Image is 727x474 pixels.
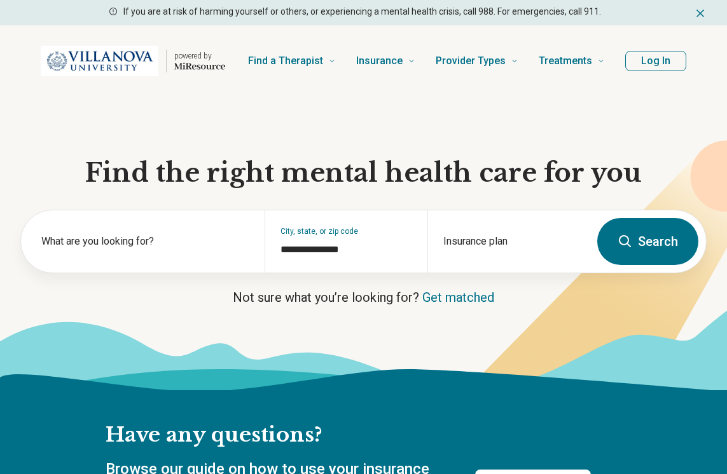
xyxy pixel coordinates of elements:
span: Provider Types [436,52,506,70]
h2: Have any questions? [106,422,591,449]
h1: Find the right mental health care for you [20,156,707,189]
a: Home page [41,41,225,81]
a: Find a Therapist [248,36,336,86]
span: Insurance [356,52,403,70]
p: Not sure what you’re looking for? [20,288,707,306]
p: powered by [174,51,225,61]
span: Find a Therapist [248,52,323,70]
button: Log In [625,51,686,71]
a: Insurance [356,36,415,86]
button: Dismiss [694,5,707,20]
p: If you are at risk of harming yourself or others, or experiencing a mental health crisis, call 98... [123,5,601,18]
span: Treatments [539,52,592,70]
a: Get matched [422,290,494,305]
a: Treatments [539,36,605,86]
a: Provider Types [436,36,518,86]
button: Search [597,218,698,265]
label: What are you looking for? [41,234,249,249]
